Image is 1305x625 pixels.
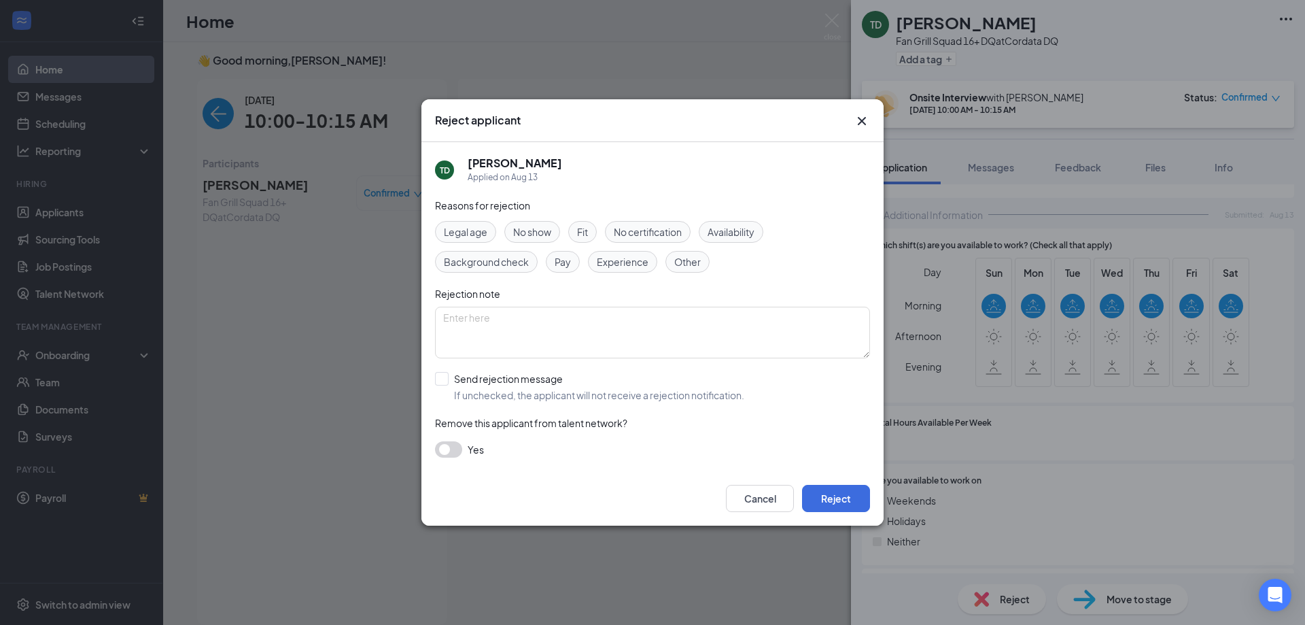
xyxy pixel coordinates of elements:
[513,224,551,239] span: No show
[854,113,870,129] button: Close
[614,224,682,239] span: No certification
[468,441,484,458] span: Yes
[435,113,521,128] h3: Reject applicant
[1259,579,1291,611] div: Open Intercom Messenger
[435,417,627,429] span: Remove this applicant from talent network?
[468,171,562,184] div: Applied on Aug 13
[444,254,529,269] span: Background check
[708,224,754,239] span: Availability
[435,199,530,212] span: Reasons for rejection
[435,288,500,300] span: Rejection note
[674,254,701,269] span: Other
[444,224,487,239] span: Legal age
[854,113,870,129] svg: Cross
[802,485,870,512] button: Reject
[577,224,588,239] span: Fit
[468,156,562,171] h5: [PERSON_NAME]
[555,254,571,269] span: Pay
[597,254,648,269] span: Experience
[726,485,794,512] button: Cancel
[440,165,450,176] div: TD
